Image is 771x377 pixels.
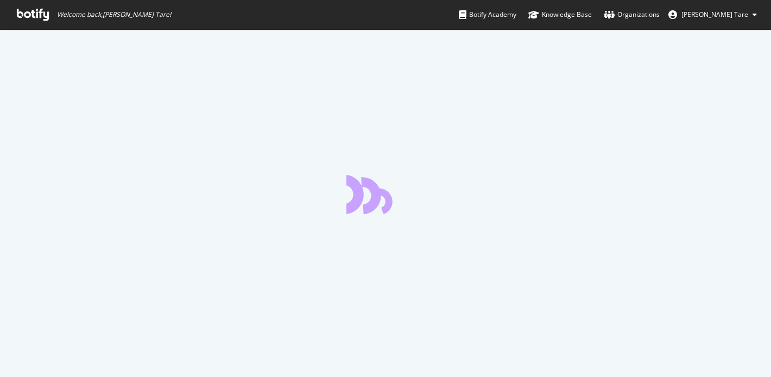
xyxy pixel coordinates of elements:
div: Botify Academy [459,9,516,20]
div: Organizations [604,9,660,20]
span: Welcome back, [PERSON_NAME] Tare ! [57,10,171,19]
button: [PERSON_NAME] Tare [660,6,766,23]
div: Knowledge Base [528,9,592,20]
span: Advait Tare [681,10,748,19]
div: animation [346,175,425,214]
